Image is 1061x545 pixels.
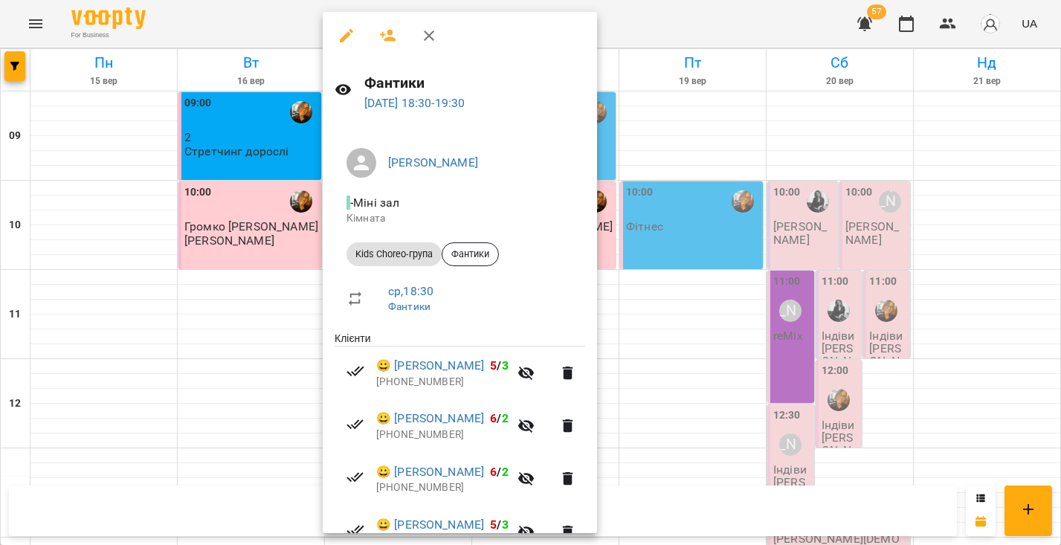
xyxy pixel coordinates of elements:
[346,468,364,486] svg: Візит сплачено
[346,416,364,433] svg: Візит сплачено
[346,362,364,380] svg: Візит сплачено
[376,375,509,390] p: [PHONE_NUMBER]
[376,357,484,375] a: 😀 [PERSON_NAME]
[490,465,497,479] span: 6
[490,517,508,532] b: /
[442,248,498,261] span: Фантики
[364,71,586,94] h6: Фантики
[502,517,509,532] span: 3
[376,480,509,495] p: [PHONE_NUMBER]
[502,358,509,373] span: 3
[490,411,508,425] b: /
[388,155,478,170] a: [PERSON_NAME]
[388,284,433,298] a: ср , 18:30
[376,463,484,481] a: 😀 [PERSON_NAME]
[388,300,430,312] a: Фантики
[442,242,499,266] div: Фантики
[490,358,497,373] span: 5
[502,465,509,479] span: 2
[346,521,364,539] svg: Візит сплачено
[490,358,508,373] b: /
[490,465,508,479] b: /
[502,411,509,425] span: 2
[376,516,484,534] a: 😀 [PERSON_NAME]
[346,211,573,226] p: Кімната
[364,96,465,110] a: [DATE] 18:30-19:30
[376,428,509,442] p: [PHONE_NUMBER]
[490,517,497,532] span: 5
[490,411,497,425] span: 6
[346,248,442,261] span: Kids Choreo-група
[346,196,403,210] span: - Міні зал
[376,410,484,428] a: 😀 [PERSON_NAME]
